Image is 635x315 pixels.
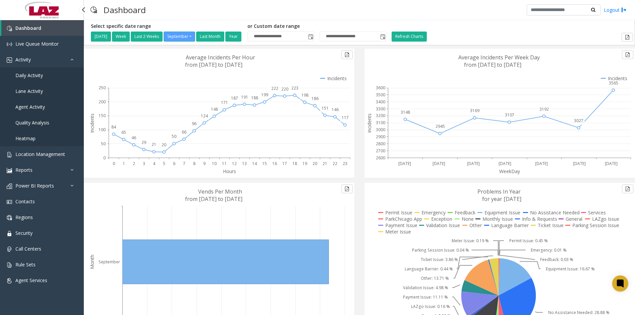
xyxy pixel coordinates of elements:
text: 223 [291,85,298,91]
text: Meter Issue: 0.19 % [452,238,489,244]
text: Language Barrier: 0.44 % [405,266,453,272]
button: Export to pdf [622,185,633,193]
text: 3192 [539,106,549,112]
button: Refresh Charts [392,32,427,42]
text: 46 [131,135,136,141]
text: [DATE] [467,161,480,166]
span: Regions [15,214,33,220]
text: 171 [221,100,228,105]
text: [DATE] [573,161,586,166]
text: from [DATE] to [DATE] [464,61,521,68]
text: 20 [312,161,317,166]
text: September [99,259,120,265]
text: 3500 [376,92,385,98]
img: 'icon' [7,42,12,47]
span: Toggle popup [307,32,314,41]
text: Problems In Year [477,188,521,195]
img: 'icon' [7,168,12,173]
text: 100 [99,127,106,133]
text: 9 [203,161,206,166]
img: 'icon' [7,262,12,268]
text: 18 [292,161,297,166]
a: Logout [604,6,627,13]
text: 188 [251,95,258,101]
button: Year [225,32,241,42]
span: Heatmap [15,135,36,142]
text: 66 [182,129,186,135]
text: 96 [192,121,196,126]
span: Reports [15,167,33,173]
text: 7 [183,161,185,166]
img: 'icon' [7,231,12,236]
text: [DATE] [398,161,411,166]
span: Toggle popup [379,32,386,41]
text: 3107 [505,112,514,118]
text: WeekDay [499,168,520,174]
text: 222 [271,86,278,91]
text: 3300 [376,106,385,112]
text: Incidents [366,113,372,133]
text: 8 [193,161,195,166]
span: Call Centers [15,246,41,252]
button: Export to pdf [341,185,353,193]
img: 'icon' [7,57,12,63]
span: Agent Services [15,277,47,283]
text: 187 [231,95,238,101]
text: Parking Session Issue: 0.04 % [412,247,469,253]
text: 3148 [401,109,410,115]
text: 199 [261,92,268,98]
span: Daily Activity [15,72,43,78]
button: Week [112,32,130,42]
text: Hours [223,168,236,174]
text: Average Incidents Per Hour [186,54,255,61]
text: 2700 [376,148,385,154]
text: 220 [281,86,288,92]
text: 0 [103,155,106,161]
text: 21 [323,161,327,166]
span: Dashboard [15,25,41,31]
text: 200 [99,99,106,105]
span: Agent Activity [15,104,45,110]
text: 19 [302,161,307,166]
text: LAZgo Issue: 0.16 % [411,304,450,309]
img: 'icon' [7,183,12,189]
a: Dashboard [1,20,84,36]
text: 14 [252,161,257,166]
img: 'icon' [7,215,12,220]
img: 'icon' [7,278,12,283]
text: 15 [262,161,267,166]
text: Equipment Issue: 16.67 % [546,266,595,272]
text: 4 [153,161,156,166]
img: logout [621,6,627,13]
span: Lane Activity [15,88,43,94]
text: Vends Per Month [198,188,242,195]
text: Validation Issue: 4.98 % [403,285,448,291]
text: Feedback: 0.03 % [540,257,573,262]
text: [DATE] [432,161,445,166]
text: 3027 [574,118,583,123]
text: 50 [172,134,176,139]
text: 5 [163,161,165,166]
text: [DATE] [499,161,511,166]
span: Quality Analysis [15,119,49,126]
span: Power BI Reports [15,182,54,189]
text: 20 [162,142,166,148]
text: 17 [282,161,287,166]
text: 50 [101,141,106,147]
text: 10 [212,161,217,166]
text: 124 [201,113,208,119]
img: 'icon' [7,26,12,31]
text: 65 [121,129,126,135]
text: Other: 13.71 % [421,275,449,281]
text: 84 [111,124,116,130]
text: 151 [322,105,329,111]
text: Month [89,255,95,269]
span: Location Management [15,151,65,157]
text: 21 [152,142,156,147]
text: 186 [311,96,319,101]
text: 198 [301,92,308,98]
button: [DATE] [91,32,111,42]
text: Permit Issue: 0.45 % [509,238,548,244]
text: 250 [99,85,106,91]
text: 2945 [436,123,445,129]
